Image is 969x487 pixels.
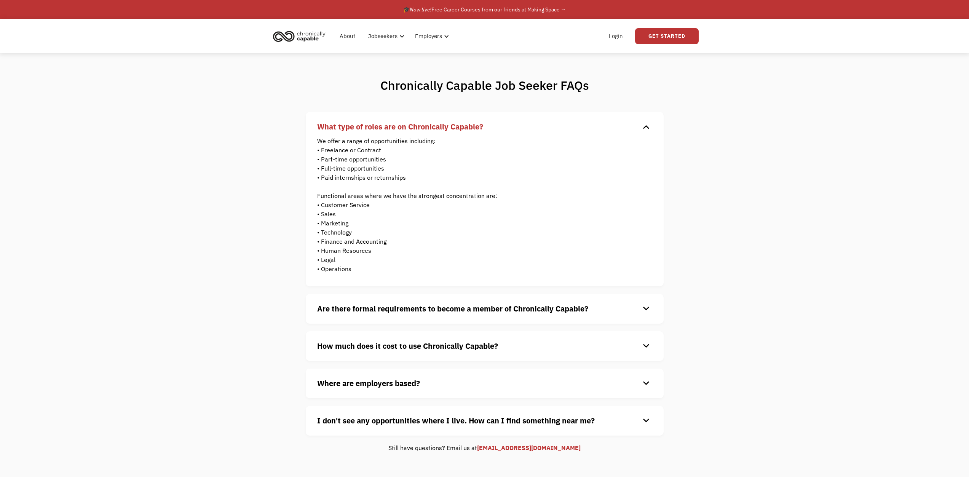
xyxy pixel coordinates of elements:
strong: Are there formal requirements to become a member of Chronically Capable? [317,303,588,314]
strong: What type of roles are on Chronically Capable? [317,121,483,132]
div: Still have questions? Email us at [306,443,664,452]
div: keyboard_arrow_down [640,121,652,133]
div: 🎓 Free Career Courses from our friends at Making Space → [403,5,566,14]
strong: How much does it cost to use Chronically Capable? [317,341,498,351]
a: Get Started [635,28,699,44]
img: Chronically Capable logo [271,28,328,45]
a: home [271,28,331,45]
div: keyboard_arrow_down [640,378,652,389]
a: Login [604,24,627,48]
strong: Where are employers based? [317,378,420,388]
strong: I don't see any opportunities where I live. How can I find something near me? [317,415,595,426]
a: About [335,24,360,48]
div: Jobseekers [368,32,397,41]
div: Jobseekers [364,24,407,48]
h1: Chronically Capable Job Seeker FAQs [350,78,619,93]
div: keyboard_arrow_down [640,340,652,352]
div: Employers [410,24,451,48]
div: keyboard_arrow_down [640,303,652,315]
p: We offer a range of opportunities including: • Freelance or Contract • Part-time opportunities • ... [317,136,641,273]
em: Now live! [410,6,431,13]
div: keyboard_arrow_down [640,415,652,426]
a: [EMAIL_ADDRESS][DOMAIN_NAME] [477,444,581,452]
div: Employers [415,32,442,41]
